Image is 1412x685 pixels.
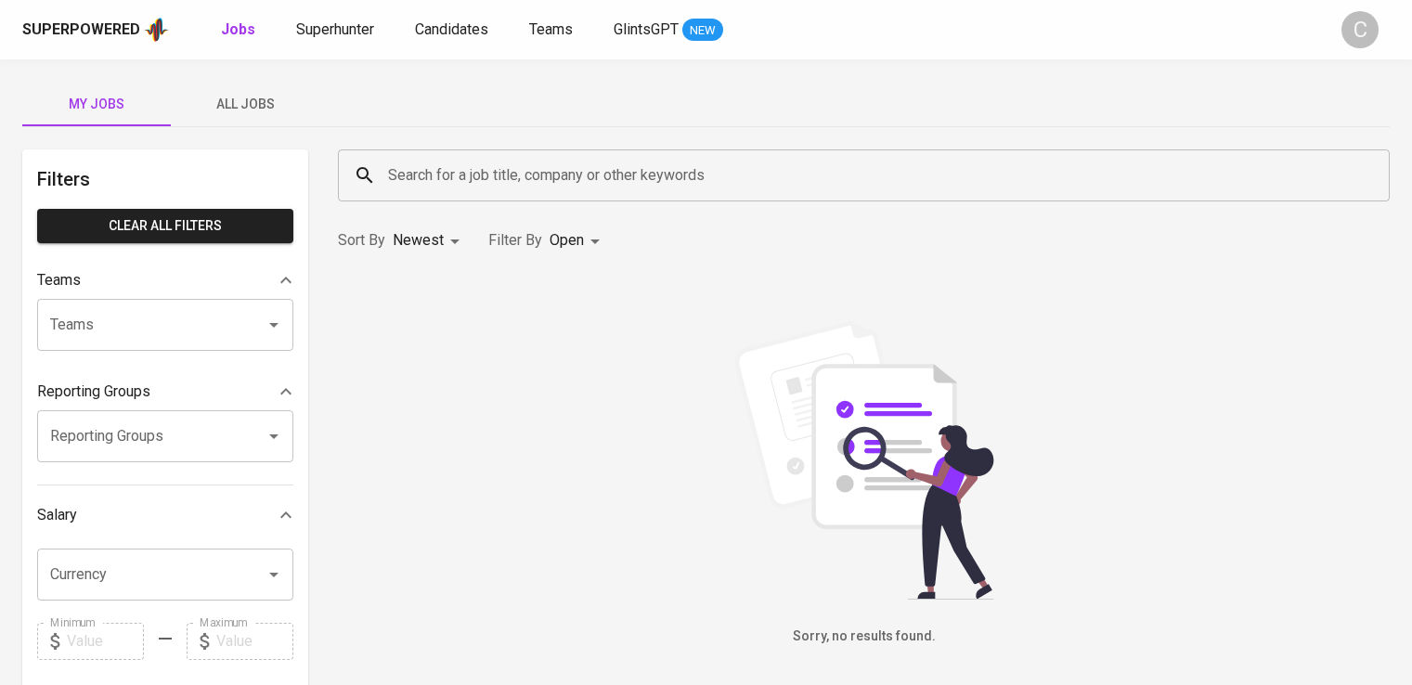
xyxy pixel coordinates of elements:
b: Jobs [221,20,255,38]
div: Superpowered [22,19,140,41]
p: Salary [37,504,77,526]
input: Value [67,623,144,660]
p: Filter By [488,229,542,252]
a: Superpoweredapp logo [22,16,169,44]
a: GlintsGPT NEW [614,19,723,42]
p: Newest [393,229,444,252]
button: Open [261,423,287,449]
button: Open [261,312,287,338]
span: All Jobs [182,93,308,116]
div: Teams [37,262,293,299]
div: C [1341,11,1379,48]
img: file_searching.svg [725,321,1004,600]
a: Candidates [415,19,492,42]
span: Teams [529,20,573,38]
div: Open [550,224,606,258]
div: Newest [393,224,466,258]
p: Teams [37,269,81,291]
p: Sort By [338,229,385,252]
a: Jobs [221,19,259,42]
span: Open [550,231,584,249]
div: Salary [37,497,293,534]
span: Clear All filters [52,214,279,238]
div: Reporting Groups [37,373,293,410]
button: Open [261,562,287,588]
input: Value [216,623,293,660]
h6: Filters [37,164,293,194]
span: Superhunter [296,20,374,38]
p: Reporting Groups [37,381,150,403]
h6: Sorry, no results found. [338,627,1390,647]
span: My Jobs [33,93,160,116]
a: Superhunter [296,19,378,42]
a: Teams [529,19,576,42]
span: Candidates [415,20,488,38]
button: Clear All filters [37,209,293,243]
span: GlintsGPT [614,20,679,38]
img: app logo [144,16,169,44]
span: NEW [682,21,723,40]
